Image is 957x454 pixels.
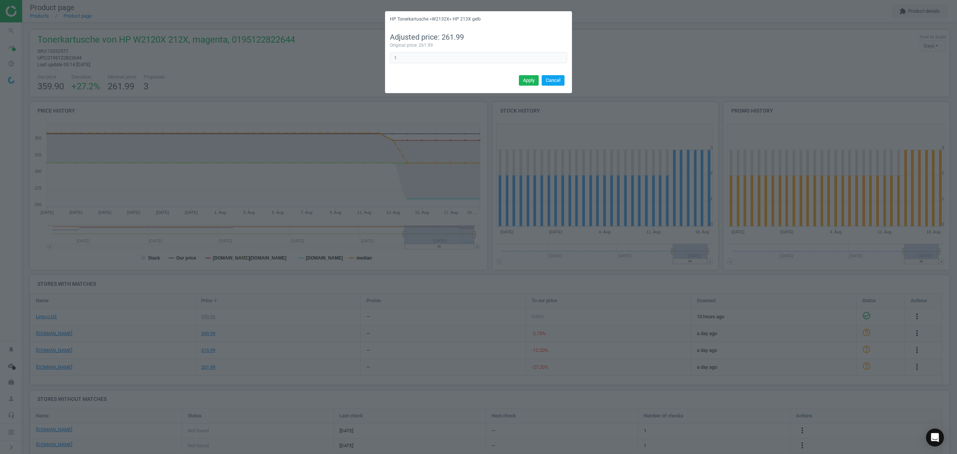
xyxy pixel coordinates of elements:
div: Open Intercom Messenger [926,429,944,447]
input: Enter correct coefficient [390,52,567,64]
h5: HP Tonerkartusche »W2132X« HP 213X gelb [390,16,481,22]
div: Adjusted price: 261.99 [390,32,567,43]
button: Apply [519,75,539,86]
button: Cancel [542,75,564,86]
div: Original price: 261.99 [390,42,567,49]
